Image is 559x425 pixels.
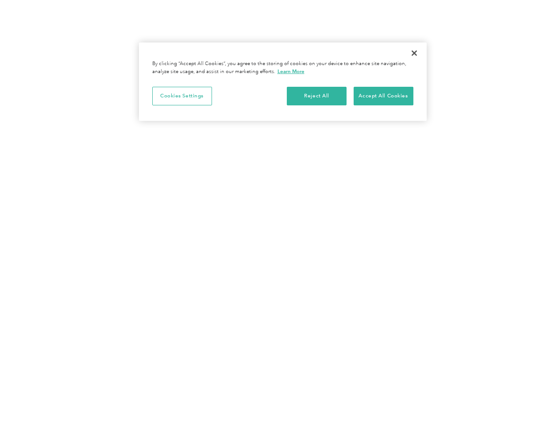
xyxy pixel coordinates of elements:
button: Cookies Settings [152,87,212,105]
div: Privacy [139,42,427,121]
a: More information about your privacy, opens in a new tab [278,68,305,74]
button: Close [405,43,424,63]
div: Cookie banner [139,42,427,121]
button: Reject All [287,87,347,105]
div: By clicking “Accept All Cookies”, you agree to the storing of cookies on your device to enhance s... [152,60,413,76]
button: Accept All Cookies [354,87,413,105]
